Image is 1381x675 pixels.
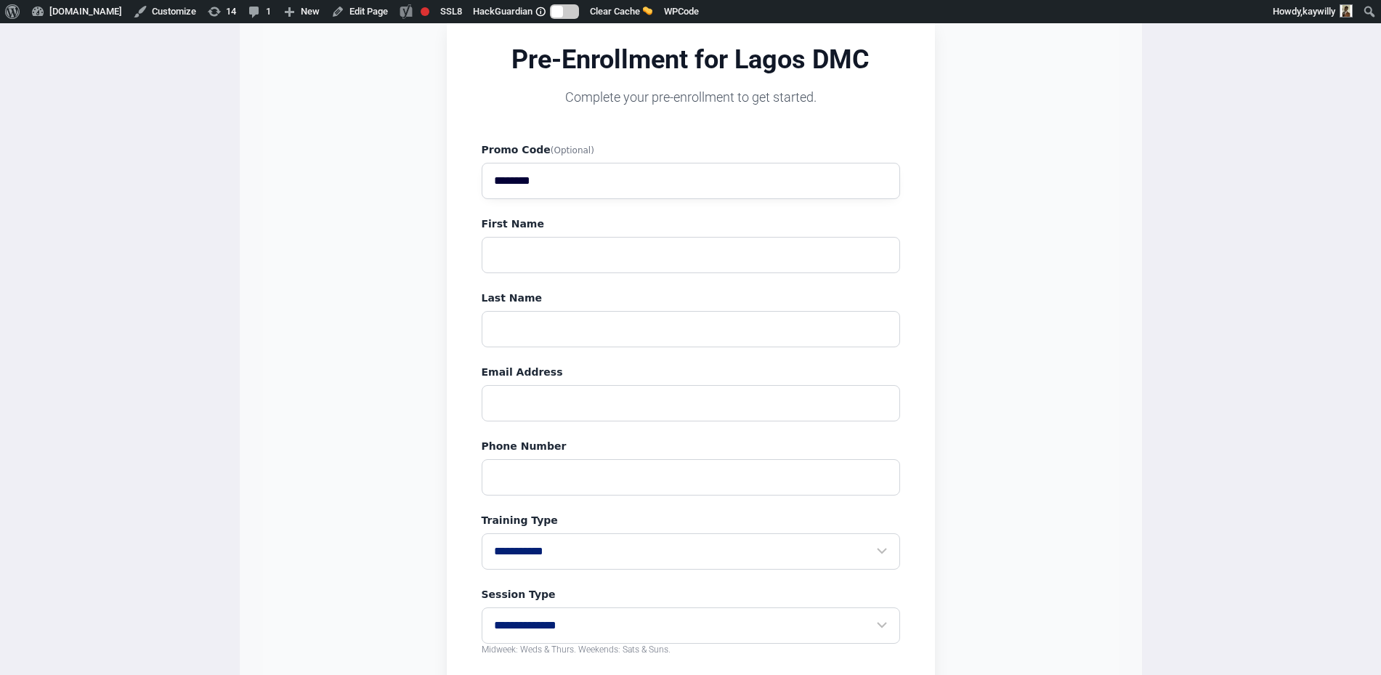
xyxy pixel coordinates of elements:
[482,439,900,453] label: Phone Number
[482,217,900,231] label: First Name
[1303,6,1335,17] span: kaywilly
[482,513,900,528] label: Training Type
[482,291,900,305] label: Last Name
[482,644,900,655] p: Midweek: Weds & Thurs. Weekends: Sats & Suns.
[482,587,900,602] label: Session Type
[482,45,900,74] h1: Pre-Enrollment for Lagos DMC
[482,142,900,157] label: Promo Code
[482,365,900,379] label: Email Address
[482,87,900,108] p: Complete your pre-enrollment to get started.
[421,7,429,16] div: Focus keyphrase not set
[551,145,594,155] span: (Optional)
[643,6,652,15] img: 🧽
[590,6,640,17] span: Clear Cache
